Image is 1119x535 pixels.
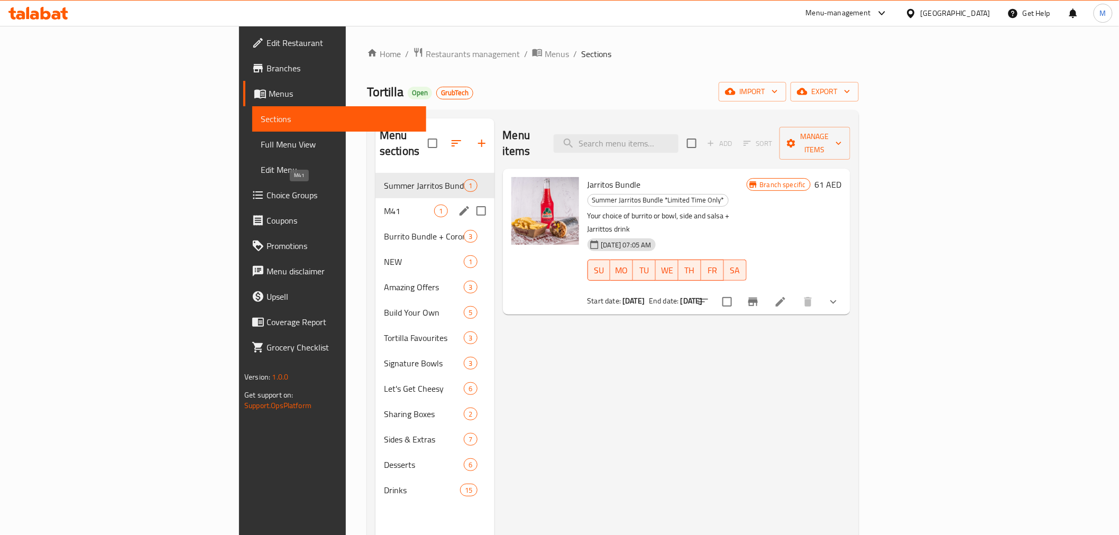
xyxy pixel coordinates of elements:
[464,460,476,470] span: 6
[815,177,842,192] h6: 61 AED
[545,48,569,60] span: Menus
[261,113,417,125] span: Sections
[243,81,426,106] a: Menus
[588,194,728,206] span: Summer Jarritos Bundle *Limited Time Only*
[384,255,464,268] div: NEW
[524,48,528,60] li: /
[384,306,464,319] span: Build Your Own
[267,239,417,252] span: Promotions
[464,384,476,394] span: 6
[464,331,477,344] div: items
[637,263,652,278] span: TU
[681,294,703,308] b: [DATE]
[384,382,464,395] span: Let's Get Cheesy
[756,180,810,190] span: Branch specific
[367,47,859,61] nav: breadcrumb
[740,289,766,315] button: Branch-specific-item
[243,208,426,233] a: Coupons
[243,284,426,309] a: Upsell
[464,257,476,267] span: 1
[267,214,417,227] span: Coupons
[464,181,476,191] span: 1
[461,485,476,495] span: 15
[464,333,476,343] span: 3
[267,316,417,328] span: Coverage Report
[705,263,720,278] span: FR
[464,433,477,446] div: items
[503,127,541,159] h2: Menu items
[1100,7,1106,19] span: M
[269,87,417,100] span: Menus
[384,357,464,370] div: Signature Bowls
[460,484,477,496] div: items
[554,134,678,153] input: search
[252,106,426,132] a: Sections
[375,452,494,477] div: Desserts6
[267,265,417,278] span: Menu disclaimer
[791,82,859,102] button: export
[464,306,477,319] div: items
[649,294,678,308] span: End date:
[921,7,990,19] div: [GEOGRAPHIC_DATA]
[464,358,476,368] span: 3
[597,240,656,250] span: [DATE] 07:05 AM
[375,477,494,503] div: Drinks15
[727,85,778,98] span: import
[806,7,871,20] div: Menu-management
[588,260,611,281] button: SU
[375,325,494,350] div: Tortilla Favourites3
[464,382,477,395] div: items
[724,260,747,281] button: SA
[384,331,464,344] span: Tortilla Favourites
[464,357,477,370] div: items
[375,249,494,274] div: NEW1
[384,205,434,217] span: M41
[821,289,846,315] button: show more
[384,433,464,446] span: Sides & Extras
[252,157,426,182] a: Edit Menu
[573,48,577,60] li: /
[384,484,460,496] div: Drinks
[799,85,850,98] span: export
[691,289,716,315] button: sort-choices
[261,163,417,176] span: Edit Menu
[588,209,747,236] p: Your choice of burrito or bowl, side and salsa + Jarrittos drink
[464,435,476,445] span: 7
[592,263,607,278] span: SU
[660,263,674,278] span: WE
[243,233,426,259] a: Promotions
[384,281,464,293] span: Amazing Offers
[434,205,447,217] div: items
[375,427,494,452] div: Sides & Extras7
[614,263,629,278] span: MO
[243,309,426,335] a: Coverage Report
[464,458,477,471] div: items
[588,194,729,207] div: Summer Jarritos Bundle *Limited Time Only*
[375,173,494,198] div: Summer Jarritos Bundle *Limited Time Only*1
[532,47,569,61] a: Menus
[588,294,621,308] span: Start date:
[464,255,477,268] div: items
[716,291,738,313] span: Select to update
[384,458,464,471] span: Desserts
[243,56,426,81] a: Branches
[622,294,645,308] b: [DATE]
[384,179,464,192] span: Summer Jarritos Bundle *Limited Time Only*
[683,263,697,278] span: TH
[384,230,464,243] span: Burrito Bundle + Corona Cero (0.0% alcohol)
[464,230,477,243] div: items
[375,224,494,249] div: Burrito Bundle + Corona Cero (0.0% alcohol)3
[244,370,270,384] span: Version:
[703,135,737,152] span: Add item
[261,138,417,151] span: Full Menu View
[384,408,464,420] span: Sharing Boxes
[779,127,850,160] button: Manage items
[435,206,447,216] span: 1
